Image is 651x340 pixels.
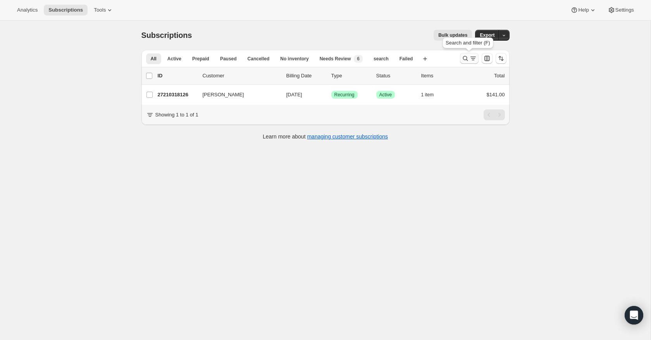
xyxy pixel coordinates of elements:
p: Total [494,72,505,80]
span: Bulk updates [438,32,467,38]
nav: Pagination [484,109,505,120]
p: Learn more about [263,133,388,140]
span: [DATE] [286,92,302,97]
div: 27210318126[PERSON_NAME][DATE]SuccessRecurringSuccessActive1 item$141.00 [158,89,505,100]
p: 27210318126 [158,91,196,99]
span: Needs Review [320,56,351,62]
span: Cancelled [248,56,270,62]
button: Help [566,5,601,15]
button: [PERSON_NAME] [198,89,276,101]
div: Type [331,72,370,80]
span: Settings [615,7,634,13]
span: Recurring [334,92,355,98]
span: Paused [220,56,237,62]
button: Settings [603,5,639,15]
button: Analytics [12,5,42,15]
button: Customize table column order and visibility [482,53,493,64]
span: [PERSON_NAME] [203,91,244,99]
span: Export [480,32,494,38]
span: Failed [400,56,413,62]
button: Search and filter results [460,53,479,64]
span: Help [578,7,589,13]
p: Showing 1 to 1 of 1 [155,111,198,119]
button: Bulk updates [434,30,472,41]
div: Open Intercom Messenger [625,306,643,325]
span: No inventory [280,56,308,62]
span: search [374,56,389,62]
button: Create new view [419,53,431,64]
p: Status [376,72,415,80]
span: Prepaid [192,56,209,62]
div: IDCustomerBilling DateTypeStatusItemsTotal [158,72,505,80]
p: ID [158,72,196,80]
span: 1 item [421,92,434,98]
span: All [151,56,157,62]
button: Tools [89,5,118,15]
span: Tools [94,7,106,13]
span: Active [167,56,181,62]
span: $141.00 [487,92,505,97]
button: Subscriptions [44,5,88,15]
span: Subscriptions [141,31,192,39]
a: managing customer subscriptions [307,133,388,140]
span: Active [379,92,392,98]
button: Export [475,30,499,41]
p: Billing Date [286,72,325,80]
button: 1 item [421,89,443,100]
span: 6 [357,56,360,62]
button: Sort the results [496,53,506,64]
div: Items [421,72,460,80]
p: Customer [203,72,280,80]
span: Subscriptions [48,7,83,13]
span: Analytics [17,7,38,13]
